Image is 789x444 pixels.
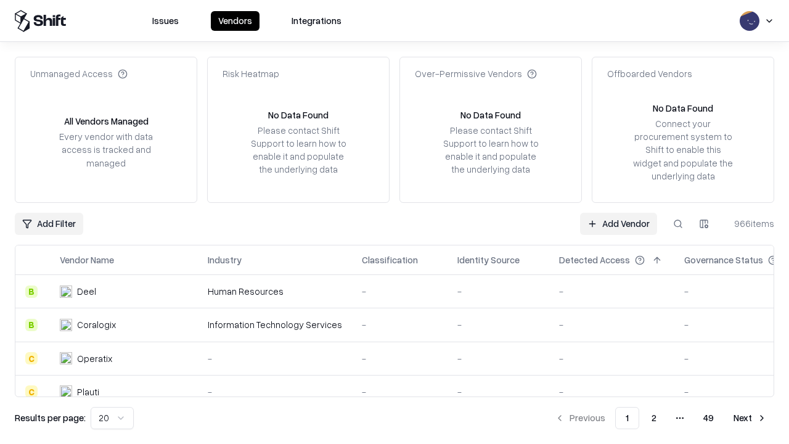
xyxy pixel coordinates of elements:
div: Governance Status [684,253,763,266]
div: Over-Permissive Vendors [415,67,537,80]
button: Vendors [211,11,260,31]
button: Add Filter [15,213,83,235]
nav: pagination [547,407,774,429]
button: 2 [642,407,666,429]
div: B [25,319,38,331]
div: Connect your procurement system to Shift to enable this widget and populate the underlying data [632,117,734,183]
div: - [208,352,342,365]
button: Next [726,407,774,429]
div: - [362,318,438,331]
div: Operatix [77,352,112,365]
div: Industry [208,253,242,266]
div: Human Resources [208,285,342,298]
div: - [559,285,664,298]
div: Risk Heatmap [223,67,279,80]
div: - [457,318,539,331]
div: - [457,285,539,298]
img: Coralogix [60,319,72,331]
div: Deel [77,285,96,298]
div: C [25,352,38,364]
a: Add Vendor [580,213,657,235]
div: - [362,385,438,398]
img: Operatix [60,352,72,364]
div: 966 items [725,217,774,230]
div: C [25,385,38,398]
div: Plauti [77,385,99,398]
div: - [457,385,539,398]
div: No Data Found [460,109,521,121]
div: Coralogix [77,318,116,331]
div: Please contact Shift Support to learn how to enable it and populate the underlying data [247,124,350,176]
div: - [559,385,664,398]
div: Information Technology Services [208,318,342,331]
div: No Data Found [268,109,329,121]
div: - [559,318,664,331]
div: No Data Found [653,102,713,115]
div: Every vendor with data access is tracked and managed [55,130,157,169]
div: Unmanaged Access [30,67,128,80]
div: Please contact Shift Support to learn how to enable it and populate the underlying data [439,124,542,176]
div: - [208,385,342,398]
div: - [559,352,664,365]
div: - [362,285,438,298]
button: 49 [693,407,724,429]
div: All Vendors Managed [64,115,149,128]
div: Offboarded Vendors [607,67,692,80]
p: Results per page: [15,411,86,424]
div: Vendor Name [60,253,114,266]
div: Detected Access [559,253,630,266]
img: Plauti [60,385,72,398]
div: B [25,286,38,298]
div: - [362,352,438,365]
div: - [457,352,539,365]
img: Deel [60,286,72,298]
div: Identity Source [457,253,520,266]
div: Classification [362,253,418,266]
button: Issues [145,11,186,31]
button: 1 [615,407,639,429]
button: Integrations [284,11,349,31]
